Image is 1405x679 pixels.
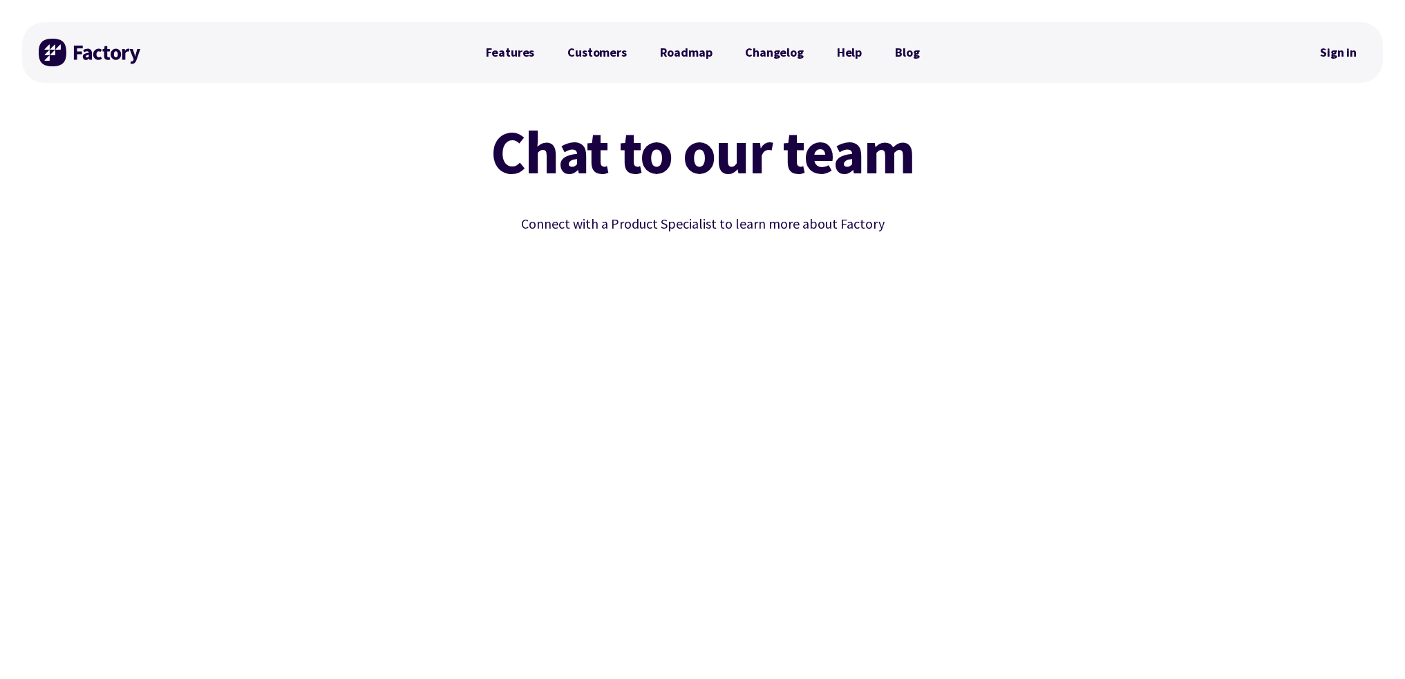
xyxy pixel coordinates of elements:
a: Blog [878,39,936,66]
nav: Primary Navigation [469,39,936,66]
a: Features [469,39,551,66]
nav: Secondary Navigation [1310,37,1366,68]
iframe: Chat Widget [1175,530,1405,679]
a: Roadmap [643,39,729,66]
p: Connect with a Product Specialist to learn more about Factory [388,213,1017,235]
a: Changelog [728,39,820,66]
a: Help [820,39,878,66]
img: Factory [39,39,142,66]
a: Customers [551,39,643,66]
a: Sign in [1310,37,1366,68]
h1: Chat to our team [388,122,1017,182]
